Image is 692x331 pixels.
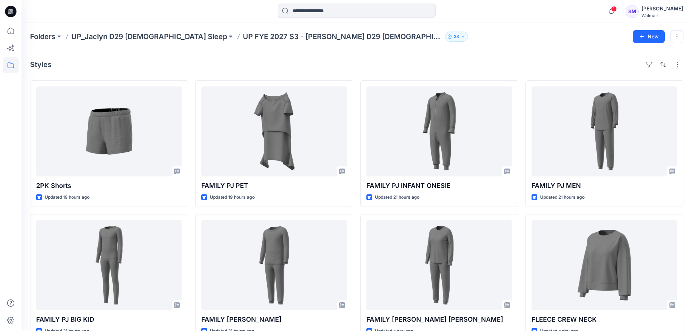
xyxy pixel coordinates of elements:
[454,33,459,41] p: 23
[201,86,347,176] a: FAMILY PJ PET
[532,181,677,191] p: FAMILY PJ MEN
[366,181,512,191] p: FAMILY PJ INFANT ONESIE
[532,220,677,310] a: FLEECE CREW NECK
[375,194,419,201] p: Updated 21 hours ago
[366,86,512,176] a: FAMILY PJ INFANT ONESIE
[243,32,442,42] p: UP FYE 2027 S3 - [PERSON_NAME] D29 [DEMOGRAPHIC_DATA] Sleepwear
[30,32,56,42] a: Folders
[626,5,639,18] div: SM
[36,315,182,325] p: FAMILY PJ BIG KID
[540,194,585,201] p: Updated 21 hours ago
[30,60,52,69] h4: Styles
[633,30,665,43] button: New
[611,6,617,12] span: 1
[201,220,347,310] a: FAMILY PJ TODDLER
[201,315,347,325] p: FAMILY [PERSON_NAME]
[36,181,182,191] p: 2PK Shorts
[201,181,347,191] p: FAMILY PJ PET
[366,220,512,310] a: FAMILY PJ MISSY
[36,220,182,310] a: FAMILY PJ BIG KID
[445,32,468,42] button: 23
[532,86,677,176] a: FAMILY PJ MEN
[641,4,683,13] div: [PERSON_NAME]
[641,13,683,18] div: Walmart
[45,194,90,201] p: Updated 19 hours ago
[532,315,677,325] p: FLEECE CREW NECK
[36,86,182,176] a: 2PK Shorts
[366,315,512,325] p: FAMILY [PERSON_NAME] [PERSON_NAME]
[210,194,255,201] p: Updated 19 hours ago
[71,32,227,42] a: UP_Jaclyn D29 [DEMOGRAPHIC_DATA] Sleep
